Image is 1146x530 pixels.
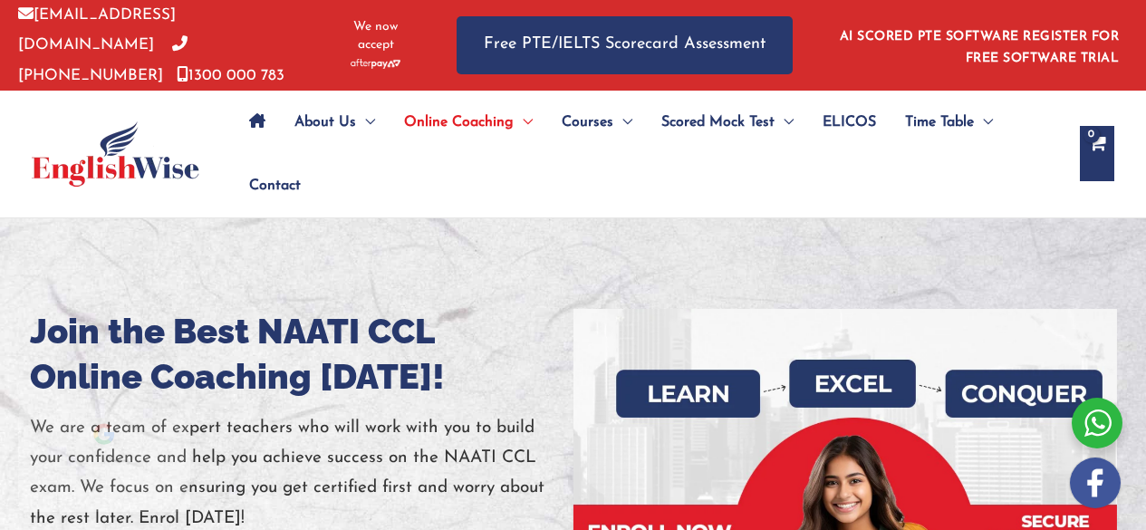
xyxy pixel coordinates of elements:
[808,91,891,154] a: ELICOS
[340,18,411,54] span: We now accept
[1080,126,1114,181] a: View Shopping Cart, empty
[235,91,1062,217] nav: Site Navigation: Main Menu
[390,91,547,154] a: Online CoachingMenu Toggle
[775,91,794,154] span: Menu Toggle
[356,91,375,154] span: Menu Toggle
[249,154,301,217] span: Contact
[351,59,400,69] img: Afterpay-Logo
[840,30,1120,65] a: AI SCORED PTE SOFTWARE REGISTER FOR FREE SOFTWARE TRIAL
[891,91,1007,154] a: Time TableMenu Toggle
[823,91,876,154] span: ELICOS
[547,91,647,154] a: CoursesMenu Toggle
[404,91,514,154] span: Online Coaching
[235,154,301,217] a: Contact
[613,91,632,154] span: Menu Toggle
[280,91,390,154] a: About UsMenu Toggle
[974,91,993,154] span: Menu Toggle
[30,309,573,400] h1: Join the Best NAATI CCL Online Coaching [DATE]!
[647,91,808,154] a: Scored Mock TestMenu Toggle
[514,91,533,154] span: Menu Toggle
[1070,458,1121,508] img: white-facebook.png
[661,91,775,154] span: Scored Mock Test
[32,121,199,187] img: cropped-ew-logo
[905,91,974,154] span: Time Table
[829,15,1128,74] aside: Header Widget 1
[457,16,793,73] a: Free PTE/IELTS Scorecard Assessment
[294,91,356,154] span: About Us
[18,37,188,82] a: [PHONE_NUMBER]
[177,68,284,83] a: 1300 000 783
[562,91,613,154] span: Courses
[18,7,176,53] a: [EMAIL_ADDRESS][DOMAIN_NAME]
